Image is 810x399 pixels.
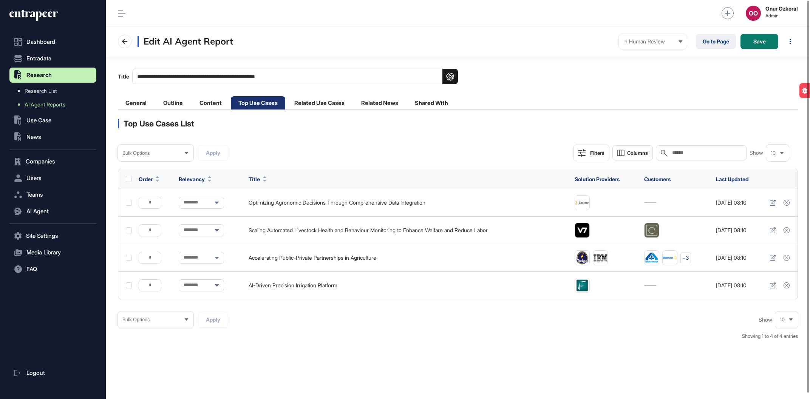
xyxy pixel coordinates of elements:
span: Admin [765,13,798,18]
span: Order [139,175,153,183]
span: Users [26,175,42,181]
li: Top Use Cases [231,96,285,109]
div: Filters [590,150,604,156]
a: Dashboard [9,34,96,49]
button: Use Case [9,113,96,128]
span: Show [750,150,763,156]
li: Shared With [407,96,456,109]
span: Media Library [26,250,61,256]
a: Doktar [575,195,590,210]
a: Albertsons [644,250,659,265]
h3: Edit AI Agent Report [138,36,233,47]
div: In Human Review [623,39,682,45]
button: Save [740,34,778,49]
span: Bulk Options [122,317,150,322]
a: CattleEye [644,223,659,238]
span: Solution Providers [575,176,620,182]
td: Optimizing Agronomic Decisions Through Comprehensive Data Integration [245,189,571,216]
button: Relevancy [179,175,212,183]
span: Columns [627,150,648,156]
li: General [118,96,154,109]
a: WALMART [662,250,677,265]
span: News [26,134,41,140]
button: Entradata [9,51,96,66]
span: 10 [780,317,785,322]
td: Accelerating Public-Private Partnerships in Agriculture [245,244,571,271]
img: WALMART [663,256,677,259]
a: Go to Page [696,34,736,49]
span: 10 [771,150,776,156]
img: Albertsons [645,251,659,265]
button: FAQ [9,262,96,277]
span: Show [759,317,772,323]
li: Outline [156,96,190,109]
span: Research List [25,88,57,94]
span: Companies [26,159,55,165]
button: Filters [573,145,609,161]
span: AI Agent Reports [25,102,65,108]
img: CattleEye [645,223,659,237]
div: +3 [682,255,689,261]
span: Research [26,72,52,78]
button: News [9,129,96,145]
span: Site Settings [26,233,58,239]
a: AI Agent Reports [13,98,96,111]
label: Title [118,69,458,84]
a: Twiga Foods [575,250,590,265]
img: V7 [575,223,589,237]
img: Twiga Foods [575,251,589,265]
td: AI-Driven Precision Irrigation Platform [245,271,571,299]
span: Last Updated [716,176,748,182]
span: Dashboard [26,39,55,45]
span: Relevancy [179,175,205,183]
span: Save [753,39,766,44]
button: Media Library [9,245,96,260]
button: Title [249,175,267,183]
li: Related Use Cases [287,96,352,109]
img: Doktar [575,196,589,210]
button: Users [9,171,96,186]
a: IBM [593,250,608,265]
span: AI Agent [26,208,49,214]
a: Farmonaut Technologies Private Limited [575,278,590,293]
button: Order [139,175,159,183]
div: [DATE] 08:10 [716,282,761,288]
span: Logout [26,370,45,376]
div: [DATE] 08:10 [716,227,761,233]
li: Related News [354,96,406,109]
span: Use Case [26,117,51,123]
div: [DATE] 08:10 [716,255,761,261]
img: Farmonaut Technologies Private Limited [575,278,589,293]
button: AI Agent [9,204,96,219]
img: IBM [593,251,607,265]
div: Top Use Cases List [118,119,798,128]
span: Entradata [26,55,51,62]
a: Logout [9,365,96,381]
button: OO [746,6,761,21]
button: Companies [9,154,96,169]
a: Research List [13,84,96,98]
button: Research [9,68,96,83]
div: [DATE] 08:10 [716,200,761,206]
span: Title [249,175,260,183]
button: Teams [9,187,96,202]
button: Columns [612,145,653,160]
button: Site Settings [9,228,96,243]
span: Customers [644,176,671,182]
strong: Onur Ozkoral [765,6,798,12]
div: Showing 1 to 4 of 4 entries [742,333,798,340]
span: Bulk Options [122,150,150,156]
span: Teams [26,192,43,198]
input: Title [132,69,458,84]
li: Content [192,96,229,109]
td: Scaling Automated Livestock Health and Behaviour Monitoring to Enhance Welfare and Reduce Labor [245,216,571,244]
span: FAQ [26,266,37,272]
